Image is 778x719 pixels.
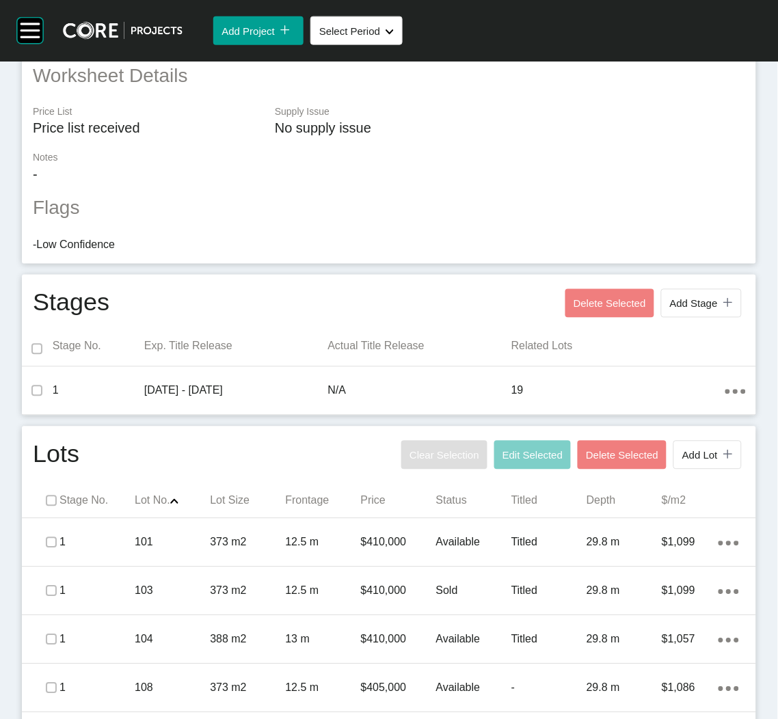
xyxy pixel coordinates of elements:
[361,632,436,647] p: $410,000
[275,118,745,137] p: No supply issue
[436,632,511,647] p: Available
[587,535,662,550] p: 29.8 m
[33,165,745,184] p: -
[511,632,587,647] p: Titled
[662,535,719,550] p: $1,099
[210,584,285,599] p: 373 m2
[328,339,512,354] p: Actual Title Release
[135,681,210,696] p: 108
[401,441,487,470] button: Clear Selection
[511,383,725,398] p: 19
[586,450,658,461] span: Delete Selected
[511,493,587,508] p: Titled
[310,16,403,45] button: Select Period
[511,681,587,696] p: -
[285,584,360,599] p: 12.5 m
[511,584,587,599] p: Titled
[33,238,745,253] li: - Low Confidence
[63,22,183,40] img: core-logo-dark.3138cae2.png
[574,298,646,310] span: Delete Selected
[135,632,210,647] p: 104
[210,681,285,696] p: 373 m2
[587,493,662,508] p: Depth
[275,105,745,119] p: Supply Issue
[670,298,718,310] span: Add Stage
[661,289,742,318] button: Add Stage
[361,681,436,696] p: $405,000
[662,584,719,599] p: $1,099
[436,493,511,508] p: Status
[33,151,745,165] p: Notes
[436,535,511,550] p: Available
[53,339,144,354] p: Stage No.
[59,493,135,508] p: Stage No.
[673,441,742,470] button: Add Lot
[222,25,275,37] span: Add Project
[436,584,511,599] p: Sold
[135,493,210,508] p: Lot No.
[361,584,436,599] p: $410,000
[662,681,719,696] p: $1,086
[328,383,512,398] p: N/A
[587,632,662,647] p: 29.8 m
[285,681,360,696] p: 12.5 m
[587,681,662,696] p: 29.8 m
[210,493,285,508] p: Lot Size
[135,584,210,599] p: 103
[53,383,144,398] p: 1
[662,493,737,508] p: $/m2
[361,493,436,508] p: Price
[662,632,719,647] p: $1,057
[285,493,360,508] p: Frontage
[33,286,109,321] h1: Stages
[135,535,210,550] p: 101
[565,289,654,318] button: Delete Selected
[361,535,436,550] p: $410,000
[494,441,571,470] button: Edit Selected
[511,535,587,550] p: Titled
[285,632,360,647] p: 13 m
[33,62,745,89] h2: Worksheet Details
[144,339,328,354] p: Exp. Title Release
[682,450,718,461] span: Add Lot
[59,535,135,550] p: 1
[285,535,360,550] p: 12.5 m
[511,339,725,354] p: Related Lots
[410,450,479,461] span: Clear Selection
[436,681,511,696] p: Available
[319,25,380,37] span: Select Period
[59,632,135,647] p: 1
[59,584,135,599] p: 1
[33,105,261,119] p: Price List
[33,437,79,473] h1: Lots
[587,584,662,599] p: 29.8 m
[213,16,304,45] button: Add Project
[210,535,285,550] p: 373 m2
[210,632,285,647] p: 388 m2
[502,450,563,461] span: Edit Selected
[33,118,261,137] p: Price list received
[33,195,745,221] h2: Flags
[59,681,135,696] p: 1
[144,383,328,398] p: [DATE] - [DATE]
[578,441,667,470] button: Delete Selected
